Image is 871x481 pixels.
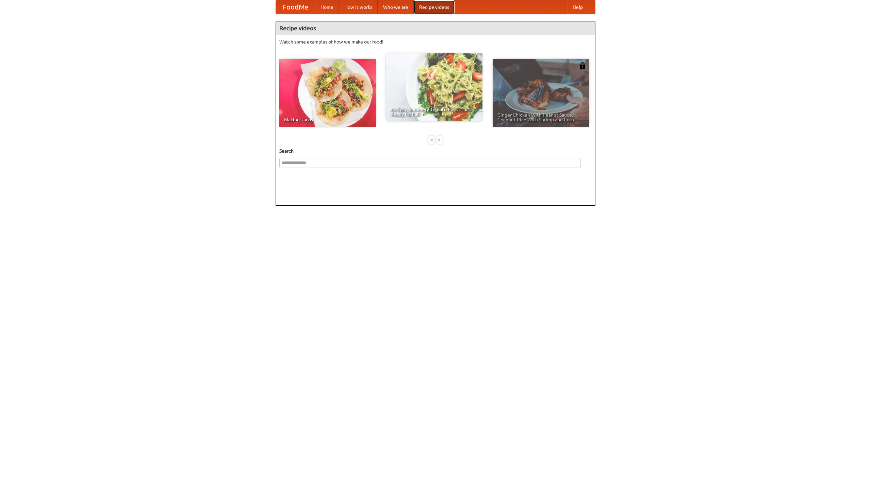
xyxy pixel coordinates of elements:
a: Who we are [378,0,414,14]
div: » [437,136,443,144]
a: An Easy, Summery Tomato Pasta That's Ready for Fall [386,53,482,121]
span: An Easy, Summery Tomato Pasta That's Ready for Fall [391,107,478,117]
a: Making Tacos [279,59,376,127]
div: « [428,136,434,144]
img: 483408.png [579,62,586,69]
a: Help [567,0,588,14]
a: How it works [339,0,378,14]
h5: Search [279,148,592,154]
p: Watch some examples of how we make our food! [279,38,592,45]
h4: Recipe videos [276,21,595,35]
span: Making Tacos [284,117,371,122]
a: Recipe videos [414,0,455,14]
a: FoodMe [276,0,315,14]
a: Home [315,0,339,14]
